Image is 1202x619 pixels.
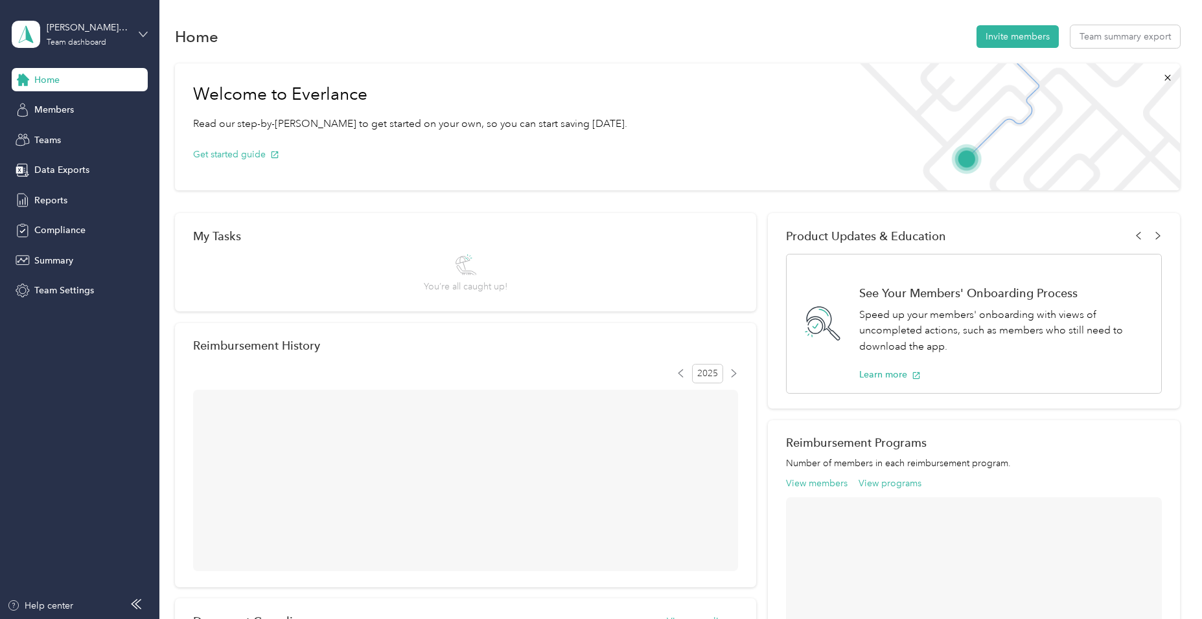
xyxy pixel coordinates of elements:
span: Team Settings [34,284,94,297]
button: Learn more [859,368,921,381]
span: Teams [34,133,61,147]
div: My Tasks [193,229,738,243]
button: Invite members [977,25,1059,48]
span: Reports [34,194,67,207]
button: Help center [7,599,73,613]
h2: Reimbursement Programs [786,436,1162,449]
img: Welcome to everlance [847,63,1179,190]
span: You’re all caught up! [424,280,507,293]
span: Data Exports [34,163,89,177]
button: Get started guide [193,148,279,161]
span: 2025 [692,364,723,383]
p: Speed up your members' onboarding with views of uncompleted actions, such as members who still ne... [859,307,1148,355]
span: Summary [34,254,73,267]
div: [PERSON_NAME] team [47,21,128,34]
span: Members [34,103,74,117]
h2: Reimbursement History [193,339,320,352]
p: Read our step-by-[PERSON_NAME] to get started on your own, so you can start saving [DATE]. [193,116,627,132]
p: Number of members in each reimbursement program. [786,456,1162,470]
h1: Welcome to Everlance [193,84,627,105]
span: Home [34,73,60,87]
button: View members [786,477,848,490]
button: Team summary export [1070,25,1180,48]
div: Team dashboard [47,39,106,47]
span: Compliance [34,223,86,237]
iframe: Everlance-gr Chat Button Frame [1129,546,1202,619]
button: View programs [859,477,921,490]
span: Product Updates & Education [786,229,946,243]
h1: See Your Members' Onboarding Process [859,286,1148,300]
h1: Home [175,30,218,43]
